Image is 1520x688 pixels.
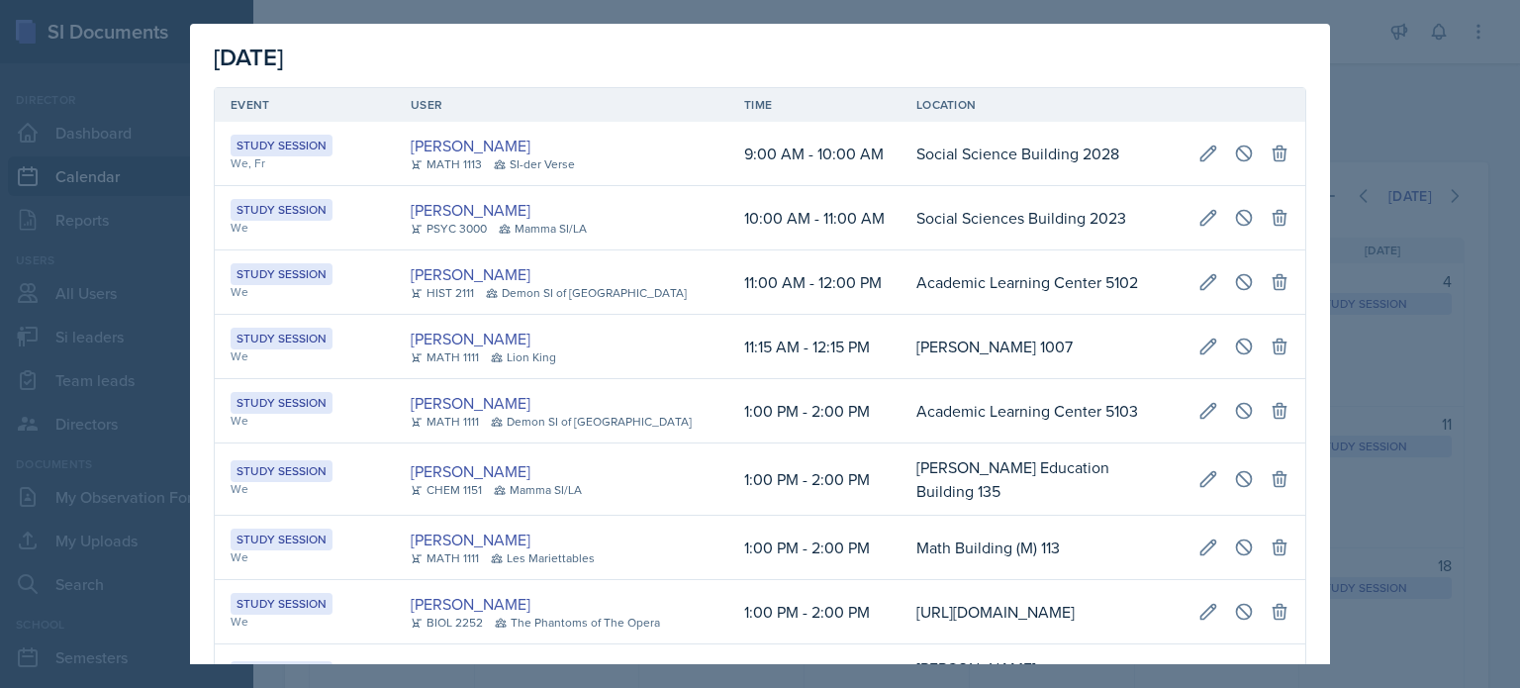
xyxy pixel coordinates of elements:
[728,88,901,122] th: Time
[901,379,1183,443] td: Academic Learning Center 5103
[231,392,332,414] div: Study Session
[411,481,482,499] div: CHEM 1151
[491,413,692,431] div: Demon SI of [GEOGRAPHIC_DATA]
[901,315,1183,379] td: [PERSON_NAME] 1007
[728,443,901,516] td: 1:00 PM - 2:00 PM
[231,529,332,550] div: Study Session
[411,155,482,173] div: MATH 1113
[214,40,1306,75] div: [DATE]
[411,220,487,238] div: PSYC 3000
[491,348,556,366] div: Lion King
[231,219,379,237] div: We
[231,593,332,615] div: Study Session
[231,347,379,365] div: We
[411,549,479,567] div: MATH 1111
[411,198,530,222] a: [PERSON_NAME]
[728,122,901,186] td: 9:00 AM - 10:00 AM
[901,580,1183,644] td: [URL][DOMAIN_NAME]
[231,135,332,156] div: Study Session
[728,379,901,443] td: 1:00 PM - 2:00 PM
[495,614,660,632] div: The Phantoms of The Opera
[728,186,901,250] td: 10:00 AM - 11:00 AM
[901,122,1183,186] td: Social Science Building 2028
[728,250,901,315] td: 11:00 AM - 12:00 PM
[231,412,379,430] div: We
[486,284,687,302] div: Demon SI of [GEOGRAPHIC_DATA]
[411,413,479,431] div: MATH 1111
[231,661,332,683] div: Study Session
[728,580,901,644] td: 1:00 PM - 2:00 PM
[411,348,479,366] div: MATH 1111
[411,528,530,551] a: [PERSON_NAME]
[411,391,530,415] a: [PERSON_NAME]
[411,592,530,616] a: [PERSON_NAME]
[499,220,587,238] div: Mamma SI/LA
[231,154,379,172] div: We, Fr
[901,516,1183,580] td: Math Building (M) 113
[491,549,595,567] div: Les Mariettables
[728,315,901,379] td: 11:15 AM - 12:15 PM
[494,481,582,499] div: Mamma SI/LA
[411,459,530,483] a: [PERSON_NAME]
[901,443,1183,516] td: [PERSON_NAME] Education Building 135
[411,284,474,302] div: HIST 2111
[231,548,379,566] div: We
[728,516,901,580] td: 1:00 PM - 2:00 PM
[411,614,483,632] div: BIOL 2252
[411,660,530,684] a: [PERSON_NAME]
[901,88,1183,122] th: Location
[395,88,728,122] th: User
[494,155,575,173] div: SI-der Verse
[215,88,395,122] th: Event
[231,613,379,631] div: We
[231,263,332,285] div: Study Session
[231,460,332,482] div: Study Session
[411,134,530,157] a: [PERSON_NAME]
[231,283,379,301] div: We
[231,480,379,498] div: We
[901,186,1183,250] td: Social Sciences Building 2023
[411,327,530,350] a: [PERSON_NAME]
[411,262,530,286] a: [PERSON_NAME]
[231,328,332,349] div: Study Session
[231,199,332,221] div: Study Session
[901,250,1183,315] td: Academic Learning Center 5102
